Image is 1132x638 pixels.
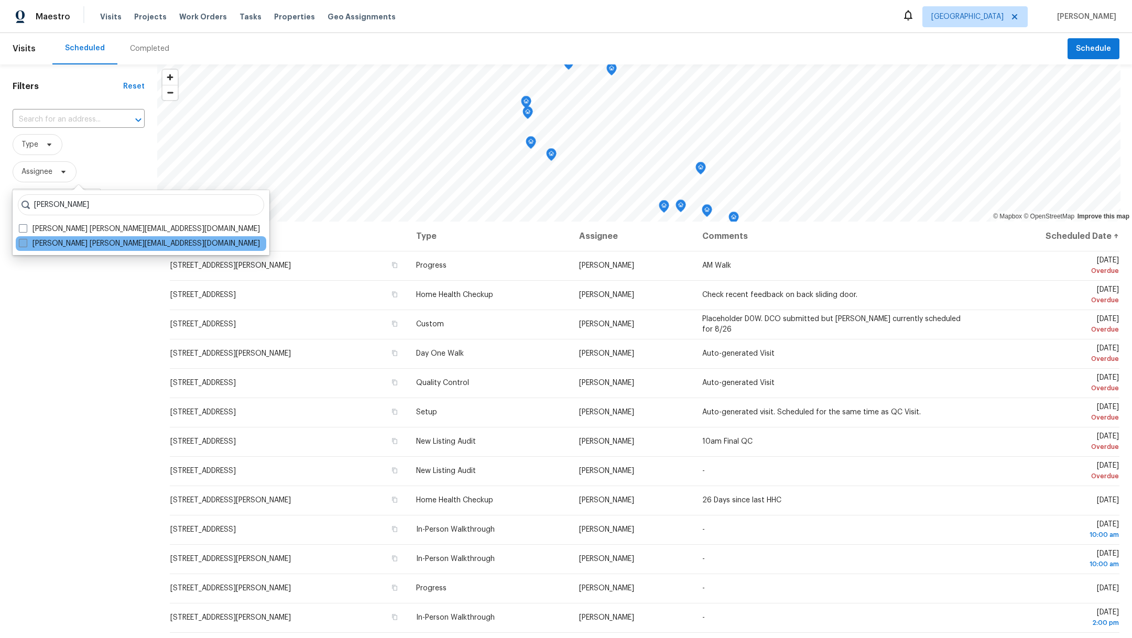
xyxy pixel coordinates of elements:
div: Overdue [987,295,1119,305]
div: Overdue [987,354,1119,364]
button: Copy Address [390,407,399,416]
a: Improve this map [1077,213,1129,220]
span: [PERSON_NAME] [579,614,634,621]
span: New Listing Audit [416,438,476,445]
span: Schedule [1076,42,1111,56]
th: Assignee [571,222,694,251]
span: Check recent feedback on back sliding door. [702,291,857,299]
span: [DATE] [987,374,1119,393]
span: Placeholder D0W. DCO submitted but [PERSON_NAME] currently scheduled for 8/26 [702,315,961,333]
button: Zoom in [162,70,178,85]
span: [PERSON_NAME] [579,379,634,387]
span: Geo Assignments [328,12,396,22]
div: Overdue [987,324,1119,335]
div: Map marker [728,212,739,228]
label: [PERSON_NAME] [PERSON_NAME][EMAIL_ADDRESS][DOMAIN_NAME] [19,224,260,234]
span: Tasks [240,13,262,20]
span: [PERSON_NAME] [579,262,634,269]
span: [DATE] [987,345,1119,364]
input: Search for an address... [13,112,115,128]
span: [DATE] [987,609,1119,628]
span: Assignee [21,167,52,177]
div: Overdue [987,442,1119,452]
span: [STREET_ADDRESS][PERSON_NAME] [170,497,291,504]
span: - [702,555,705,563]
span: 10am Final QC [702,438,753,445]
span: [STREET_ADDRESS] [170,409,236,416]
div: Map marker [659,200,669,216]
span: Auto-generated Visit [702,350,775,357]
span: [PERSON_NAME] [579,409,634,416]
span: [PERSON_NAME] [579,321,634,328]
button: Copy Address [390,495,399,504]
button: Copy Address [390,348,399,358]
span: Day One Walk [416,350,464,357]
span: Custom [416,321,444,328]
span: [DATE] [987,403,1119,423]
span: [STREET_ADDRESS][PERSON_NAME] [170,262,291,269]
span: [STREET_ADDRESS][PERSON_NAME] [170,350,291,357]
span: [DATE] [987,257,1119,276]
canvas: Map [157,64,1120,222]
div: Map marker [702,204,712,221]
span: In-Person Walkthrough [416,614,495,621]
button: Copy Address [390,466,399,475]
span: [DATE] [1097,497,1119,504]
span: [STREET_ADDRESS] [170,291,236,299]
span: - [702,467,705,475]
a: Mapbox [993,213,1022,220]
button: Open [131,113,146,127]
button: Copy Address [390,583,399,592]
span: Progress [416,262,447,269]
div: Overdue [987,383,1119,393]
div: Completed [130,43,169,54]
span: Home Health Checkup [416,291,493,299]
div: Scheduled [65,43,105,53]
button: Zoom out [162,85,178,100]
button: Copy Address [390,524,399,534]
span: [STREET_ADDRESS] [170,526,236,533]
th: Type [408,222,571,251]
button: Copy Address [390,290,399,299]
span: [DATE] [1097,585,1119,592]
span: [PERSON_NAME] [579,497,634,504]
span: Work Orders [179,12,227,22]
span: Setup [416,409,437,416]
div: Map marker [523,106,533,123]
th: Scheduled Date ↑ [978,222,1119,251]
span: - [702,526,705,533]
span: [PERSON_NAME] [579,350,634,357]
div: Overdue [987,266,1119,276]
div: Map marker [546,148,557,164]
div: Map marker [526,136,536,152]
span: Properties [274,12,315,22]
span: Visits [100,12,122,22]
span: [STREET_ADDRESS] [170,467,236,475]
button: Copy Address [390,319,399,328]
h1: Filters [13,81,123,92]
span: In-Person Walkthrough [416,555,495,563]
th: Comments [694,222,979,251]
span: [DATE] [987,521,1119,540]
span: Quality Control [416,379,469,387]
button: Copy Address [390,378,399,387]
button: Schedule [1068,38,1119,60]
span: [STREET_ADDRESS] [170,321,236,328]
span: [STREET_ADDRESS] [170,379,236,387]
button: Copy Address [390,260,399,270]
div: 10:00 am [987,530,1119,540]
span: [PERSON_NAME] [579,467,634,475]
span: [DATE] [987,433,1119,452]
span: Maestro [36,12,70,22]
div: Map marker [521,96,531,112]
span: Home Health Checkup [416,497,493,504]
span: Progress [416,585,447,592]
span: Auto-generated Visit [702,379,775,387]
span: [STREET_ADDRESS][PERSON_NAME] [170,614,291,621]
button: Copy Address [390,612,399,622]
span: [STREET_ADDRESS] [170,438,236,445]
button: Copy Address [390,436,399,446]
span: [PERSON_NAME] [1053,12,1116,22]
